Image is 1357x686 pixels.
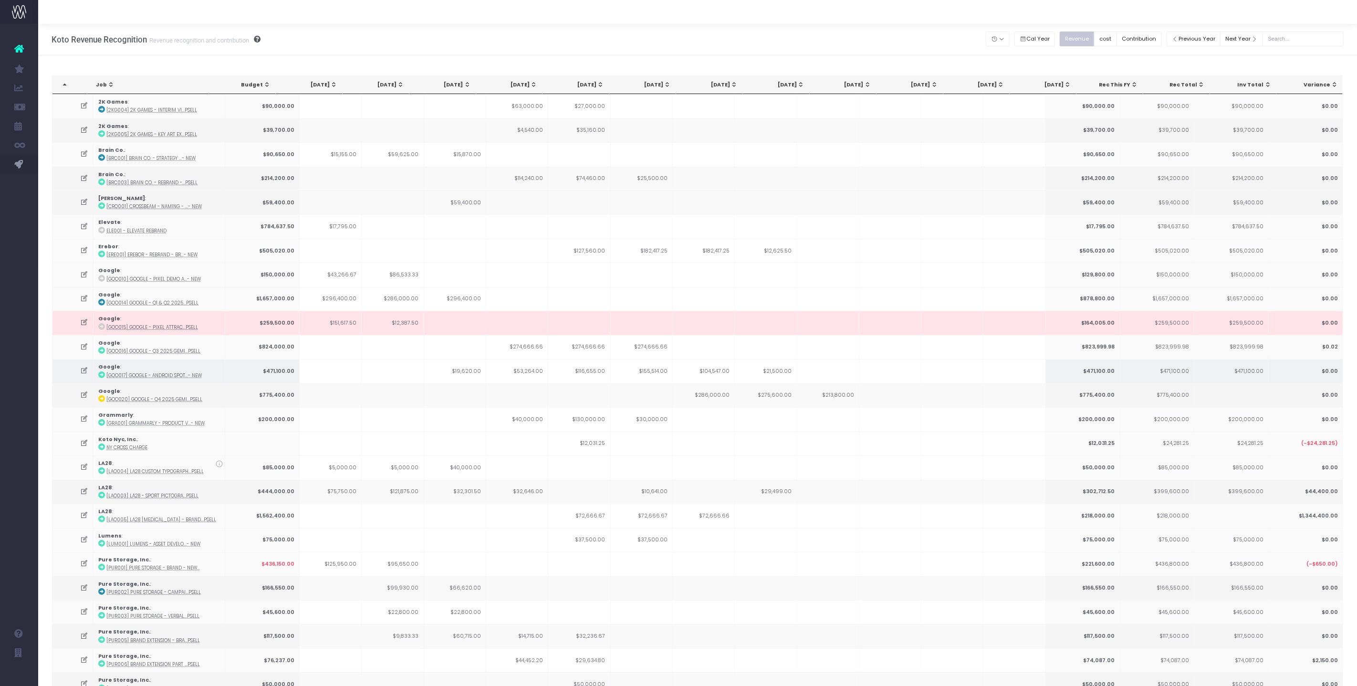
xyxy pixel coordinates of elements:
strong: Pure Storage, Inc. [98,580,150,588]
strong: Grammarly [98,412,133,419]
th: Apr 25: activate to sort column ascending [276,76,343,94]
td: $444,000.00 [225,480,300,504]
td: $44,452.20 [486,648,548,672]
td: $296,400.00 [300,287,362,311]
strong: Google [98,388,120,395]
td: $0.00 [1269,407,1343,431]
td: $24,281.25 [1120,432,1195,455]
td: $10,641.00 [611,480,673,504]
td: $214,200.00 [1046,167,1120,190]
td: $22,800.00 [424,600,486,624]
td: $17,795.00 [300,214,362,238]
td: $125,950.00 [300,552,362,576]
td: $39,700.00 [1046,118,1120,142]
div: [DATE] [752,81,804,89]
td: : [94,455,225,479]
td: $19,620.00 [424,359,486,383]
td: $32,301.50 [424,480,486,504]
td: $59,400.00 [424,190,486,214]
th: Job: activate to sort column ascending [87,76,209,94]
strong: Pure Storage, Inc. [98,604,150,612]
td: : [94,383,225,407]
strong: Google [98,315,120,322]
td: $104,547.00 [673,359,735,383]
td: $90,650.00 [225,142,300,166]
abbr: [2KG004] 2K Games - Interim Visual - Brand - Upsell [106,107,197,113]
td: $74,460.00 [548,167,610,190]
td: $117,500.00 [1120,624,1195,648]
td: $200,000.00 [1046,407,1120,431]
td: $74,087.00 [1120,648,1195,672]
div: [DATE] [618,81,671,89]
div: [DATE] [818,81,871,89]
td: $218,000.00 [1120,504,1195,528]
button: Contribution [1117,32,1162,46]
td: : [94,287,225,311]
th: Aug 25: activate to sort column ascending [543,76,609,94]
td: $164,005.00 [1046,311,1120,335]
th: Mar 26: activate to sort column ascending [1010,76,1076,94]
abbr: [GOO016] Google - Q3 2025 Gemini Design - Brand - Upsell [106,348,200,354]
button: Next Year [1220,32,1263,46]
td: : [94,263,225,286]
td: $505,020.00 [1046,239,1120,263]
td: : [94,94,225,118]
th: Inv Total: activate to sort column ascending [1210,76,1277,94]
h3: Koto Revenue Recognition [52,35,261,44]
td: $66,620.00 [424,576,486,600]
div: [DATE] [952,81,1005,89]
abbr: [GOO010] Google - Pixel Demo Attract Loop System (Maneto) - New [106,276,201,282]
td: $43,266.67 [300,263,362,286]
td: $25,500.00 [611,167,673,190]
th: Jan 26: activate to sort column ascending [877,76,943,94]
td: : [94,359,225,383]
td: $150,000.00 [1120,263,1195,286]
th: Oct 25: activate to sort column ascending [676,76,743,94]
div: Budget [218,81,271,89]
td: $286,000.00 [673,383,735,407]
td: $505,020.00 [1194,239,1269,263]
td: $21,500.00 [735,359,797,383]
abbr: [BRC003] Brain Co. - Rebrand - Brand - Upsell [106,179,198,186]
div: Job [96,81,204,89]
td: : [94,407,225,431]
abbr: [GOO017] Google - Android Spotlight - Brand - New [106,372,202,379]
td: $182,417.25 [611,239,673,263]
td: $90,000.00 [1046,94,1120,118]
button: Previous Year [1167,32,1221,46]
td: $32,236.67 [548,624,610,648]
td: $53,264.00 [486,359,548,383]
button: Cal Year [1014,32,1055,46]
strong: LA28 [98,484,112,491]
strong: Lumens [98,532,122,539]
td: $45,600.00 [1046,600,1120,624]
td: $436,150.00 [225,552,300,576]
td: $75,000.00 [1120,528,1195,552]
th: Nov 25: activate to sort column ascending [743,76,810,94]
td: $151,617.50 [300,311,362,335]
td: $45,600.00 [1120,600,1195,624]
td: $59,400.00 [225,190,300,214]
td: : [94,190,225,214]
td: $436,800.00 [1120,552,1195,576]
td: $784,637.50 [225,214,300,238]
td: $471,100.00 [1046,359,1120,383]
div: [DATE] [351,81,404,89]
td: $4,540.00 [486,118,548,142]
td: $471,100.00 [1194,359,1269,383]
td: $29,634.80 [548,648,610,672]
td: $39,700.00 [225,118,300,142]
td: $150,000.00 [225,263,300,286]
div: [DATE] [551,81,604,89]
td: $399,600.00 [1120,480,1195,504]
td: $75,000.00 [225,528,300,552]
td: $166,550.00 [1046,576,1120,600]
td: $0.00 [1269,190,1343,214]
td: $9,833.33 [362,624,424,648]
td: $74,087.00 [1194,648,1269,672]
td: $17,795.00 [1046,214,1120,238]
td: $114,240.00 [486,167,548,190]
td: $90,650.00 [1194,142,1269,166]
td: : [94,142,225,166]
abbr: [PUR001] Pure Storage - Brand - New [106,565,200,571]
